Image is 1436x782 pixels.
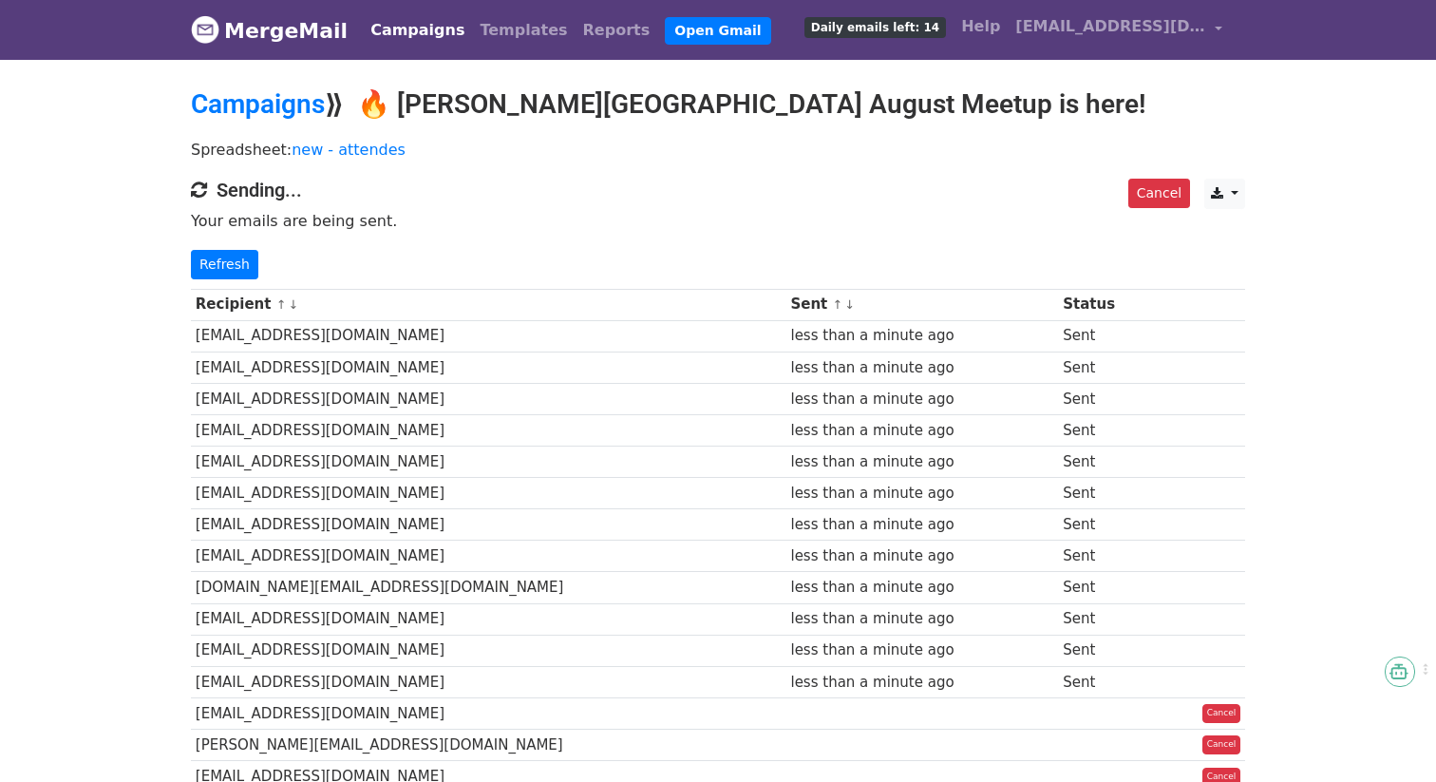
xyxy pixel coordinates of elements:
[844,297,855,312] a: ↓
[1058,447,1155,478] td: Sent
[790,357,1053,379] div: less than a minute ago
[790,325,1053,347] div: less than a minute ago
[954,8,1008,46] a: Help
[191,414,786,446] td: [EMAIL_ADDRESS][DOMAIN_NAME]
[1058,478,1155,509] td: Sent
[1058,541,1155,572] td: Sent
[790,483,1053,505] div: less than a minute ago
[191,88,325,120] a: Campaigns
[790,545,1053,567] div: less than a minute ago
[1058,603,1155,635] td: Sent
[790,451,1053,473] div: less than a minute ago
[191,179,1245,201] h4: Sending...
[1058,666,1155,697] td: Sent
[191,541,786,572] td: [EMAIL_ADDRESS][DOMAIN_NAME]
[191,10,348,50] a: MergeMail
[191,289,786,320] th: Recipient
[191,729,786,760] td: [PERSON_NAME][EMAIL_ADDRESS][DOMAIN_NAME]
[1202,704,1241,723] a: Cancel
[292,141,406,159] a: new - attendes
[191,635,786,666] td: [EMAIL_ADDRESS][DOMAIN_NAME]
[790,420,1053,442] div: less than a minute ago
[1058,320,1155,352] td: Sent
[191,697,786,729] td: [EMAIL_ADDRESS][DOMAIN_NAME]
[790,514,1053,536] div: less than a minute ago
[1128,179,1190,208] a: Cancel
[191,572,786,603] td: [DOMAIN_NAME][EMAIL_ADDRESS][DOMAIN_NAME]
[191,211,1245,231] p: Your emails are being sent.
[804,17,946,38] span: Daily emails left: 14
[1058,635,1155,666] td: Sent
[363,11,472,49] a: Campaigns
[790,389,1053,410] div: less than a minute ago
[191,603,786,635] td: [EMAIL_ADDRESS][DOMAIN_NAME]
[1058,572,1155,603] td: Sent
[1058,509,1155,541] td: Sent
[1008,8,1230,52] a: [EMAIL_ADDRESS][DOMAIN_NAME]
[1058,414,1155,446] td: Sent
[786,289,1059,320] th: Sent
[276,297,287,312] a: ↑
[191,88,1245,121] h2: ⟫ 🔥 [PERSON_NAME][GEOGRAPHIC_DATA] August Meetup is here!
[191,15,219,44] img: MergeMail logo
[790,639,1053,661] div: less than a minute ago
[191,140,1245,160] p: Spreadsheet:
[1058,289,1155,320] th: Status
[790,672,1053,694] div: less than a minute ago
[833,297,843,312] a: ↑
[1202,735,1241,754] a: Cancel
[191,383,786,414] td: [EMAIL_ADDRESS][DOMAIN_NAME]
[790,608,1053,630] div: less than a minute ago
[665,17,770,45] a: Open Gmail
[797,8,954,46] a: Daily emails left: 14
[472,11,575,49] a: Templates
[191,666,786,697] td: [EMAIL_ADDRESS][DOMAIN_NAME]
[1058,352,1155,383] td: Sent
[790,577,1053,599] div: less than a minute ago
[191,352,786,383] td: [EMAIL_ADDRESS][DOMAIN_NAME]
[191,250,258,279] a: Refresh
[191,509,786,541] td: [EMAIL_ADDRESS][DOMAIN_NAME]
[191,320,786,352] td: [EMAIL_ADDRESS][DOMAIN_NAME]
[288,297,298,312] a: ↓
[576,11,658,49] a: Reports
[191,447,786,478] td: [EMAIL_ADDRESS][DOMAIN_NAME]
[191,478,786,509] td: [EMAIL_ADDRESS][DOMAIN_NAME]
[1015,15,1205,38] span: [EMAIL_ADDRESS][DOMAIN_NAME]
[1058,383,1155,414] td: Sent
